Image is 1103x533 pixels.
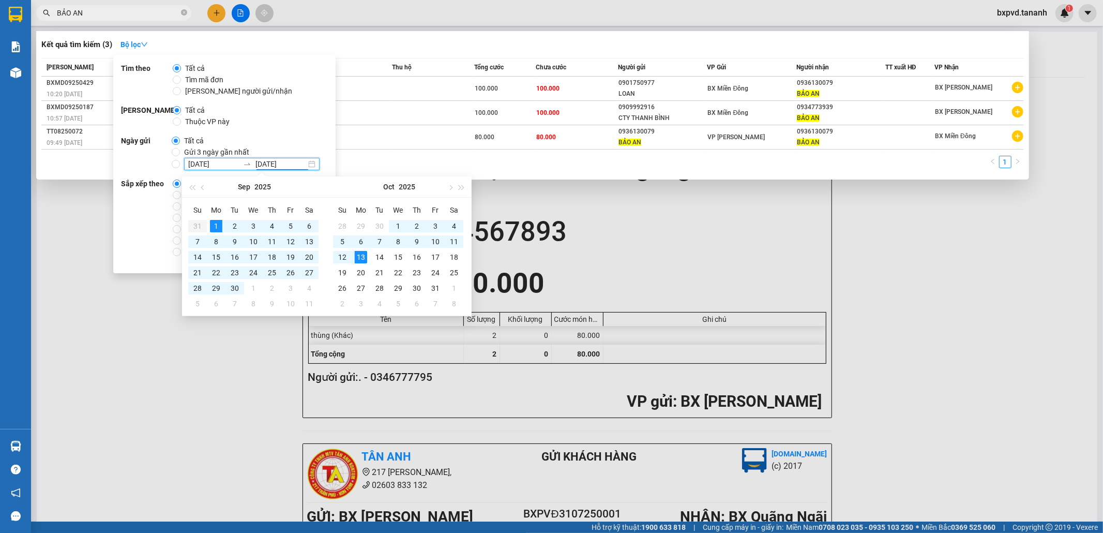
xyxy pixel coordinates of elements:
[210,220,222,232] div: 1
[426,202,445,218] th: Fr
[229,235,241,248] div: 9
[333,265,352,280] td: 2025-10-19
[370,265,389,280] td: 2025-10-21
[389,296,407,312] td: 2025-11-05
[263,234,281,249] td: 2025-09-11
[987,156,999,168] button: left
[618,78,706,88] div: 0901750977
[244,202,263,218] th: We
[448,266,460,279] div: 25
[333,202,352,218] th: Su
[407,280,426,296] td: 2025-10-30
[210,282,222,294] div: 29
[392,64,412,71] span: Thu hộ
[247,220,260,232] div: 3
[10,41,21,52] img: solution-icon
[11,511,21,521] span: message
[244,280,263,296] td: 2025-10-01
[445,296,463,312] td: 2025-11-08
[225,280,244,296] td: 2025-09-30
[181,63,209,74] span: Tất cả
[373,220,386,232] div: 30
[266,251,278,263] div: 18
[181,105,209,116] span: Tất cả
[191,266,204,279] div: 21
[300,280,319,296] td: 2025-10-04
[708,134,765,141] span: VP [PERSON_NAME]
[1011,156,1024,168] li: Next Page
[429,266,442,279] div: 24
[411,235,423,248] div: 9
[429,235,442,248] div: 10
[121,105,173,127] strong: [PERSON_NAME]
[373,298,386,310] div: 4
[181,189,264,201] span: Ngày tạo đơn gần nhất
[426,265,445,280] td: 2025-10-24
[448,220,460,232] div: 4
[10,441,21,452] img: warehouse-icon
[797,102,885,113] div: 0934773939
[247,282,260,294] div: 1
[392,282,404,294] div: 29
[255,158,306,170] input: Ngày kết thúc
[426,296,445,312] td: 2025-11-07
[707,64,727,71] span: VP Gửi
[389,249,407,265] td: 2025-10-15
[43,9,50,17] span: search
[618,126,706,137] div: 0936130079
[333,234,352,249] td: 2025-10-05
[373,282,386,294] div: 28
[445,218,463,234] td: 2025-10-04
[263,202,281,218] th: Th
[210,251,222,263] div: 15
[426,280,445,296] td: 2025-10-31
[47,102,150,113] div: BXMD09250187
[352,296,370,312] td: 2025-11-03
[188,158,239,170] input: Ngày bắt đầu
[429,251,442,263] div: 17
[210,266,222,279] div: 22
[389,218,407,234] td: 2025-10-01
[370,234,389,249] td: 2025-10-07
[389,202,407,218] th: We
[247,266,260,279] div: 24
[11,465,21,475] span: question-circle
[238,176,250,197] button: Sep
[284,298,297,310] div: 10
[225,265,244,280] td: 2025-09-23
[281,280,300,296] td: 2025-10-03
[121,135,172,170] strong: Ngày gửi
[1011,156,1024,168] button: right
[141,41,148,48] span: down
[336,282,349,294] div: 26
[797,139,820,146] span: BẢO AN
[281,202,300,218] th: Fr
[373,251,386,263] div: 14
[300,265,319,280] td: 2025-09-27
[407,265,426,280] td: 2025-10-23
[243,160,251,168] span: swap-right
[244,249,263,265] td: 2025-09-17
[392,220,404,232] div: 1
[191,298,204,310] div: 5
[247,251,260,263] div: 17
[355,298,367,310] div: 3
[475,85,498,92] span: 100.000
[708,109,749,116] span: BX Miền Đông
[254,176,271,197] button: 2025
[1012,106,1023,117] span: plus-circle
[188,234,207,249] td: 2025-09-07
[244,265,263,280] td: 2025-09-24
[263,249,281,265] td: 2025-09-18
[207,249,225,265] td: 2025-09-15
[445,249,463,265] td: 2025-10-18
[797,90,820,97] span: BẢO AN
[243,160,251,168] span: to
[207,202,225,218] th: Mo
[181,212,268,224] span: Ngày nhập kho gần nhất
[618,139,641,146] span: BẢO AN
[411,298,423,310] div: 6
[370,218,389,234] td: 2025-09-30
[303,282,315,294] div: 4
[188,265,207,280] td: 2025-09-21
